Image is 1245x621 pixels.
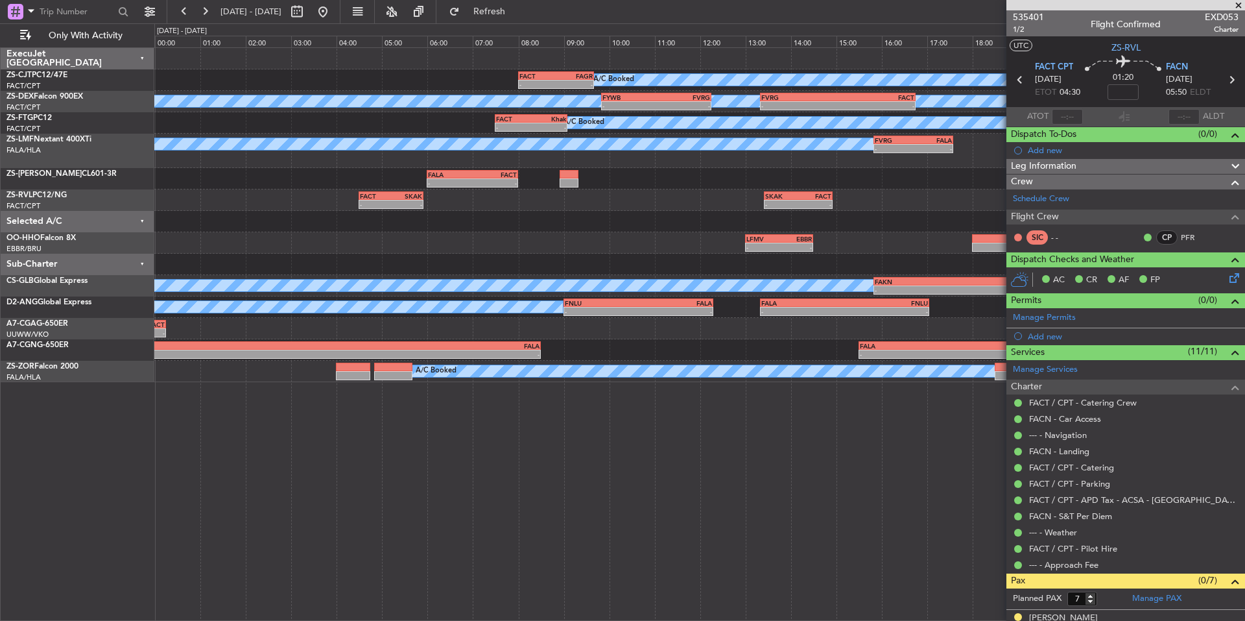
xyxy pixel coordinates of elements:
[1198,293,1217,307] span: (0/0)
[1013,311,1076,324] a: Manage Permits
[155,36,200,47] div: 00:00
[779,235,812,243] div: EBBR
[882,36,927,47] div: 16:00
[443,1,521,22] button: Refresh
[34,31,137,40] span: Only With Activity
[914,145,953,152] div: -
[1190,86,1211,99] span: ELDT
[1113,71,1133,84] span: 01:20
[638,299,712,307] div: FALA
[1011,293,1041,308] span: Permits
[6,170,117,178] a: ZS-[PERSON_NAME]CL601-3R
[14,25,141,46] button: Only With Activity
[656,93,710,101] div: FVRG
[391,201,422,208] div: -
[1051,232,1080,243] div: - -
[845,299,928,307] div: FNLU
[6,277,34,285] span: CS-GLB
[337,36,382,47] div: 04:00
[6,341,37,349] span: A7-CGN
[531,123,566,131] div: -
[746,36,791,47] div: 13:00
[565,299,639,307] div: FNLU
[700,36,746,47] div: 12:00
[638,308,712,315] div: -
[1086,274,1097,287] span: CR
[496,115,531,123] div: FACT
[40,2,114,21] input: Trip Number
[1029,430,1087,441] a: --- - Navigation
[6,320,36,328] span: A7-CGA
[6,114,33,122] span: ZS-FTG
[291,36,337,47] div: 03:00
[1150,274,1160,287] span: FP
[1011,175,1033,189] span: Crew
[6,330,49,339] a: UUWW/VKO
[200,36,246,47] div: 01:00
[6,71,32,79] span: ZS-CJT
[556,80,593,88] div: -
[157,26,207,37] div: [DATE] - [DATE]
[563,113,604,132] div: A/C Booked
[845,308,928,315] div: -
[6,71,67,79] a: ZS-CJTPC12/47E
[6,298,38,306] span: D2-ANG
[428,171,472,178] div: FALA
[6,201,40,211] a: FACT/CPT
[860,342,1109,350] div: FALA
[6,320,68,328] a: A7-CGAG-650ER
[746,235,779,243] div: LFMV
[1013,24,1044,35] span: 1/2
[416,361,456,381] div: A/C Booked
[1029,478,1110,489] a: FACT / CPT - Parking
[519,36,564,47] div: 08:00
[556,72,593,80] div: FAGR
[875,136,914,144] div: FVRG
[1029,397,1137,408] a: FACT / CPT - Catering Crew
[473,36,518,47] div: 07:00
[1010,40,1032,51] button: UTC
[6,234,40,242] span: OO-HHO
[1188,345,1217,358] span: (11/11)
[1132,592,1181,605] a: Manage PAX
[875,145,914,152] div: -
[798,201,831,208] div: -
[1029,446,1089,457] a: FACN - Landing
[1029,527,1077,538] a: --- - Weather
[6,124,40,134] a: FACT/CPT
[836,36,882,47] div: 15:00
[791,36,836,47] div: 14:00
[6,341,69,349] a: A7-CGNG-650ER
[1013,592,1061,605] label: Planned PAX
[655,36,700,47] div: 11:00
[427,36,473,47] div: 06:00
[1203,110,1224,123] span: ALDT
[761,299,844,307] div: FALA
[360,201,391,208] div: -
[428,179,472,187] div: -
[1053,274,1065,287] span: AC
[1198,574,1217,587] span: (0/7)
[1111,41,1141,55] span: ZS-RVL
[746,243,779,251] div: -
[1060,86,1080,99] span: 04:30
[761,93,838,101] div: FVRG
[798,192,831,200] div: FACT
[6,93,34,101] span: ZS-DEX
[1011,210,1059,225] span: Flight Crew
[1013,363,1078,376] a: Manage Services
[6,136,34,143] span: ZS-LMF
[1035,61,1073,74] span: FACT CPT
[1029,511,1112,522] a: FACN - S&T Per Diem
[1198,127,1217,141] span: (0/0)
[838,102,914,110] div: -
[1166,86,1187,99] span: 05:50
[6,363,78,371] a: ZS-ZORFalcon 2000
[462,7,517,16] span: Refresh
[1026,230,1048,245] div: SIC
[779,243,812,251] div: -
[6,191,67,199] a: ZS-RVLPC12/NG
[6,170,82,178] span: ZS-[PERSON_NAME]
[1035,86,1056,99] span: ETOT
[6,114,52,122] a: ZS-FTGPC12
